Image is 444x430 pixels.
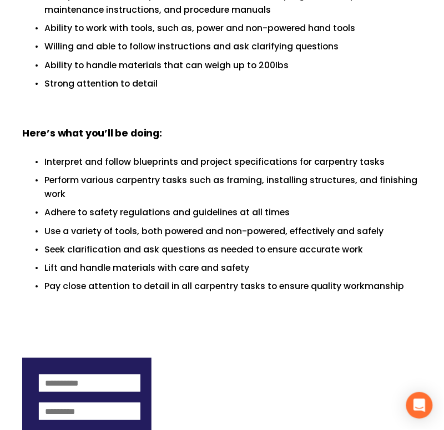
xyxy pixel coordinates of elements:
p: Willing and able to follow instructions and ask clarifying questions [44,39,422,53]
p: Perform various carpentry tasks such as framing, installing structures, and finishing work [44,173,422,201]
p: Strong attention to detail [44,77,422,90]
strong: Here’s what you’ll be doing: [22,125,162,143]
p: Use a variety of tools, both powered and non-powered, effectively and safely [44,224,422,238]
div: Open Intercom Messenger [406,392,433,419]
p: Adhere to safety regulations and guidelines at all times [44,205,422,219]
p: Ability to handle materials that can weigh up to 200Ibs [44,58,422,72]
p: Ability to work with tools, such as, power and non-powered hand tools [44,21,422,35]
p: Interpret and follow blueprints and project specifications for carpentry tasks [44,155,422,169]
p: Pay close attention to detail in all carpentry tasks to ensure quality workmanship [44,279,422,293]
p: Seek clarification and ask questions as needed to ensure accurate work [44,242,422,256]
p: Lift and handle materials with care and safety [44,261,422,275]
